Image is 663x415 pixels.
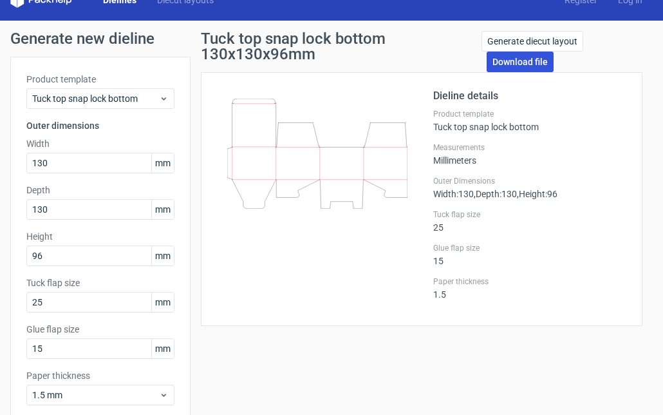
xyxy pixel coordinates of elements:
span: Width : 130 [433,189,474,199]
label: Measurements [433,142,626,153]
div: 25 [433,209,626,233]
span: mm [151,246,174,265]
label: Paper thickness [26,369,174,382]
h3: Outer dimensions [26,119,174,132]
label: Glue flap size [26,323,174,336]
span: mm [151,339,174,358]
span: , Height : 96 [517,189,557,199]
span: 1.5 mm [32,389,159,401]
label: Tuck flap size [26,276,174,289]
h2: Dieline details [433,88,626,104]
div: 1.5 [433,276,626,300]
label: Tuck flap size [433,209,626,220]
label: Width [26,137,174,150]
label: Outer Dimensions [433,176,626,186]
label: Product template [433,109,626,119]
span: mm [151,293,174,312]
label: Glue flap size [433,243,626,253]
div: 15 [433,243,626,266]
span: Tuck top snap lock bottom [32,92,159,105]
h1: Tuck top snap lock bottom 130x130x96mm [201,31,481,62]
div: Millimeters [433,142,626,166]
label: Depth [26,184,174,197]
a: Generate diecut layout [481,31,583,52]
span: mm [151,200,174,219]
a: Download file [487,52,554,72]
label: Paper thickness [433,276,626,287]
label: Height [26,230,174,243]
label: Product template [26,73,174,86]
span: mm [151,153,174,173]
span: , Depth : 130 [474,189,517,199]
h1: Generate new dieline [10,31,653,46]
div: Tuck top snap lock bottom [433,109,626,132]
